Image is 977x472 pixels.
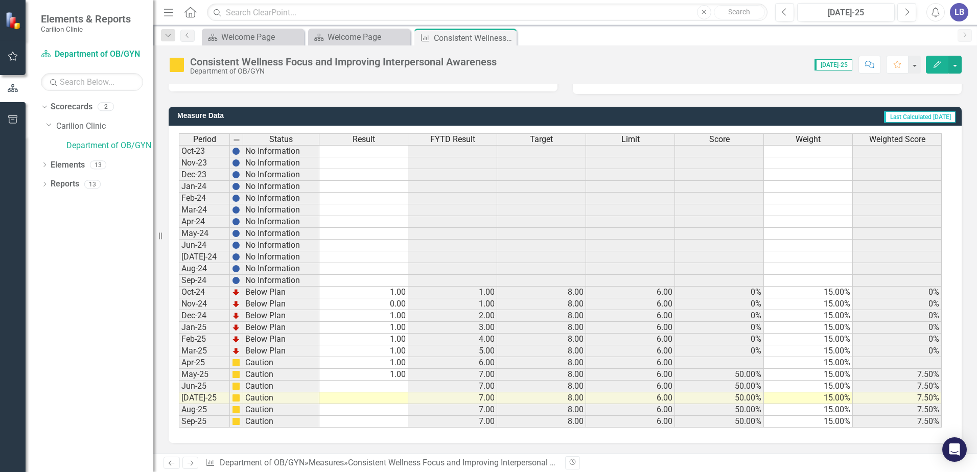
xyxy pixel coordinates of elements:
[764,298,853,310] td: 15.00%
[497,310,586,322] td: 8.00
[205,457,557,469] div: » »
[243,204,319,216] td: No Information
[348,458,589,467] div: Consistent Wellness Focus and Improving Interpersonal Awareness
[232,300,240,308] img: TnMDeAgwAPMxUmUi88jYAAAAAElFTkSuQmCC
[5,12,23,30] img: ClearPoint Strategy
[319,345,408,357] td: 1.00
[675,369,764,381] td: 50.00%
[232,276,240,285] img: BgCOk07PiH71IgAAAABJRU5ErkJggg==
[497,381,586,392] td: 8.00
[41,49,143,60] a: Department of OB/GYN
[232,406,240,414] img: cBAA0RP0Y6D5n+AAAAAElFTkSuQmCC
[853,287,942,298] td: 0%
[232,229,240,238] img: BgCOk07PiH71IgAAAABJRU5ErkJggg==
[353,135,375,144] span: Result
[675,381,764,392] td: 50.00%
[179,216,230,228] td: Apr-24
[853,322,942,334] td: 0%
[179,228,230,240] td: May-24
[243,275,319,287] td: No Information
[232,347,240,355] img: TnMDeAgwAPMxUmUi88jYAAAAAElFTkSuQmCC
[408,392,497,404] td: 7.00
[675,334,764,345] td: 0%
[179,334,230,345] td: Feb-25
[232,241,240,249] img: BgCOk07PiH71IgAAAABJRU5ErkJggg==
[179,357,230,369] td: Apr-25
[675,298,764,310] td: 0%
[179,204,230,216] td: Mar-24
[408,404,497,416] td: 7.00
[179,145,230,157] td: Oct-23
[232,359,240,367] img: cBAA0RP0Y6D5n+AAAAAElFTkSuQmCC
[243,157,319,169] td: No Information
[179,169,230,181] td: Dec-23
[66,140,153,152] a: Department of OB/GYN
[179,157,230,169] td: Nov-23
[586,310,675,322] td: 6.00
[408,287,497,298] td: 1.00
[497,416,586,428] td: 8.00
[232,206,240,214] img: BgCOk07PiH71IgAAAABJRU5ErkJggg==
[586,369,675,381] td: 6.00
[950,3,968,21] button: LB
[232,382,240,390] img: cBAA0RP0Y6D5n+AAAAAElFTkSuQmCC
[586,287,675,298] td: 6.00
[497,334,586,345] td: 8.00
[243,404,319,416] td: Caution
[98,103,114,111] div: 2
[243,240,319,251] td: No Information
[232,147,240,155] img: BgCOk07PiH71IgAAAABJRU5ErkJggg==
[243,228,319,240] td: No Information
[621,135,640,144] span: Limit
[675,392,764,404] td: 50.00%
[328,31,408,43] div: Welcome Page
[84,180,101,188] div: 13
[430,135,475,144] span: FYTD Result
[179,416,230,428] td: Sep-25
[204,31,301,43] a: Welcome Page
[497,345,586,357] td: 8.00
[434,32,514,44] div: Consistent Wellness Focus and Improving Interpersonal Awareness
[675,287,764,298] td: 0%
[179,381,230,392] td: Jun-25
[177,112,482,120] h3: Measure Data
[853,345,942,357] td: 0%
[269,135,293,144] span: Status
[169,57,185,73] img: Caution
[764,287,853,298] td: 15.00%
[179,310,230,322] td: Dec-24
[243,169,319,181] td: No Information
[179,369,230,381] td: May-25
[675,310,764,322] td: 0%
[408,381,497,392] td: 7.00
[728,8,750,16] span: Search
[179,404,230,416] td: Aug-25
[853,404,942,416] td: 7.50%
[232,417,240,426] img: cBAA0RP0Y6D5n+AAAAAElFTkSuQmCC
[51,101,92,113] a: Scorecards
[179,298,230,310] td: Nov-24
[497,369,586,381] td: 8.00
[243,369,319,381] td: Caution
[764,322,853,334] td: 15.00%
[232,265,240,273] img: BgCOk07PiH71IgAAAABJRU5ErkJggg==
[179,240,230,251] td: Jun-24
[243,216,319,228] td: No Information
[243,322,319,334] td: Below Plan
[56,121,153,132] a: Carilion Clinic
[586,334,675,345] td: 6.00
[319,334,408,345] td: 1.00
[243,345,319,357] td: Below Plan
[232,394,240,402] img: cBAA0RP0Y6D5n+AAAAAElFTkSuQmCC
[764,404,853,416] td: 15.00%
[942,437,967,462] div: Open Intercom Messenger
[497,287,586,298] td: 8.00
[853,310,942,322] td: 0%
[232,182,240,191] img: BgCOk07PiH71IgAAAABJRU5ErkJggg==
[309,458,344,467] a: Measures
[853,298,942,310] td: 0%
[497,298,586,310] td: 8.00
[232,218,240,226] img: BgCOk07PiH71IgAAAABJRU5ErkJggg==
[586,404,675,416] td: 6.00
